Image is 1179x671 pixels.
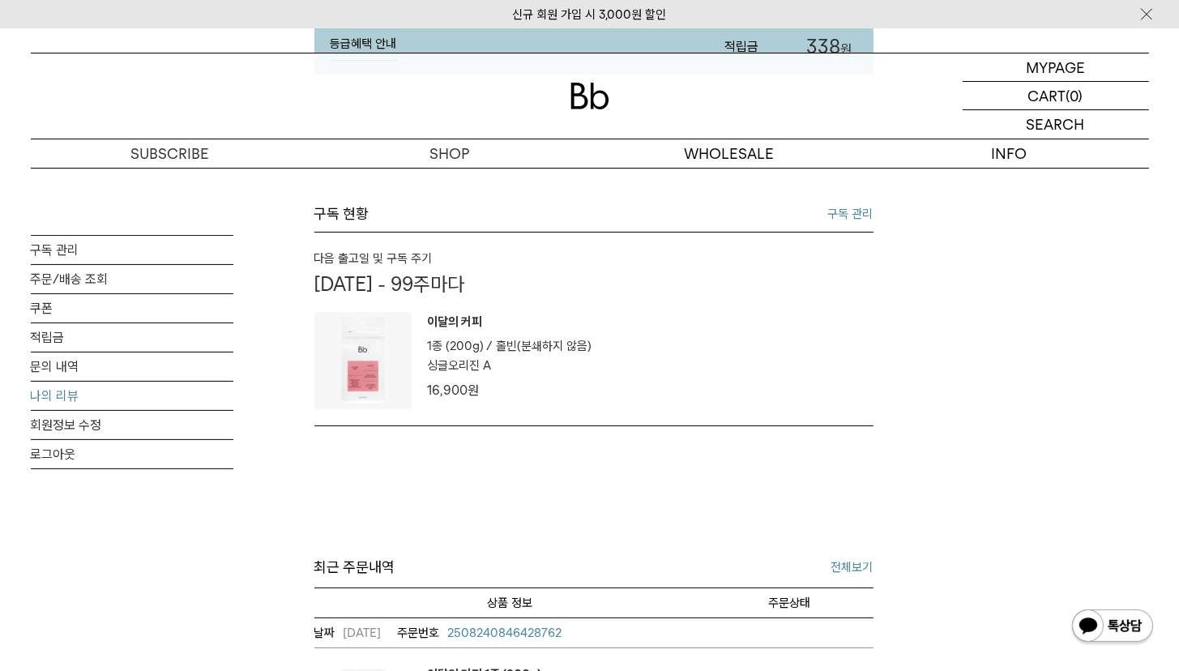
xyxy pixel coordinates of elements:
[31,440,233,468] a: 로그아웃
[31,323,233,352] a: 적립금
[314,556,395,579] span: 최근 주문내역
[31,139,310,168] a: SUBSCRIBE
[314,623,382,643] em: [DATE]
[31,382,233,410] a: 나의 리뷰
[831,558,874,577] a: 전체보기
[468,383,480,398] span: 원
[513,7,667,22] a: 신규 회원 가입 시 3,000원 할인
[31,353,233,381] a: 문의 내역
[963,53,1149,82] a: MYPAGE
[428,356,492,375] p: 싱글오리진 A
[31,265,233,293] a: 주문/배송 조회
[314,249,874,268] h6: 다음 출고일 및 구독 주기
[1066,82,1083,109] p: (0)
[31,294,233,323] a: 쿠폰
[31,236,233,264] a: 구독 관리
[1026,53,1085,81] p: MYPAGE
[31,411,233,439] a: 회원정보 수정
[428,312,592,336] p: 이달의 커피
[314,312,412,409] img: 상품이미지
[314,588,706,618] th: 상품명/옵션
[314,312,874,409] a: 상품이미지 이달의 커피 1종 (200g) / 홀빈(분쇄하지 않음) 싱글오리진 A 16,900원
[428,380,592,401] div: 16,900
[1028,82,1066,109] p: CART
[1070,608,1155,647] img: 카카오톡 채널 1:1 채팅 버튼
[706,588,874,618] th: 주문상태
[314,204,370,224] h3: 구독 현황
[570,83,609,109] img: 로고
[398,623,562,643] a: 2508240846428762
[828,204,874,224] a: 구독 관리
[310,139,590,168] a: SHOP
[314,249,874,296] a: 다음 출고일 및 구독 주기 [DATE] - 99주마다
[963,82,1149,110] a: CART (0)
[428,339,493,353] span: 1종 (200g) /
[869,139,1149,168] p: INFO
[448,626,562,640] span: 2508240846428762
[314,272,874,296] p: [DATE] - 99주마다
[590,139,869,168] p: WHOLESALE
[497,336,592,356] p: 홀빈(분쇄하지 않음)
[1027,110,1085,139] p: SEARCH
